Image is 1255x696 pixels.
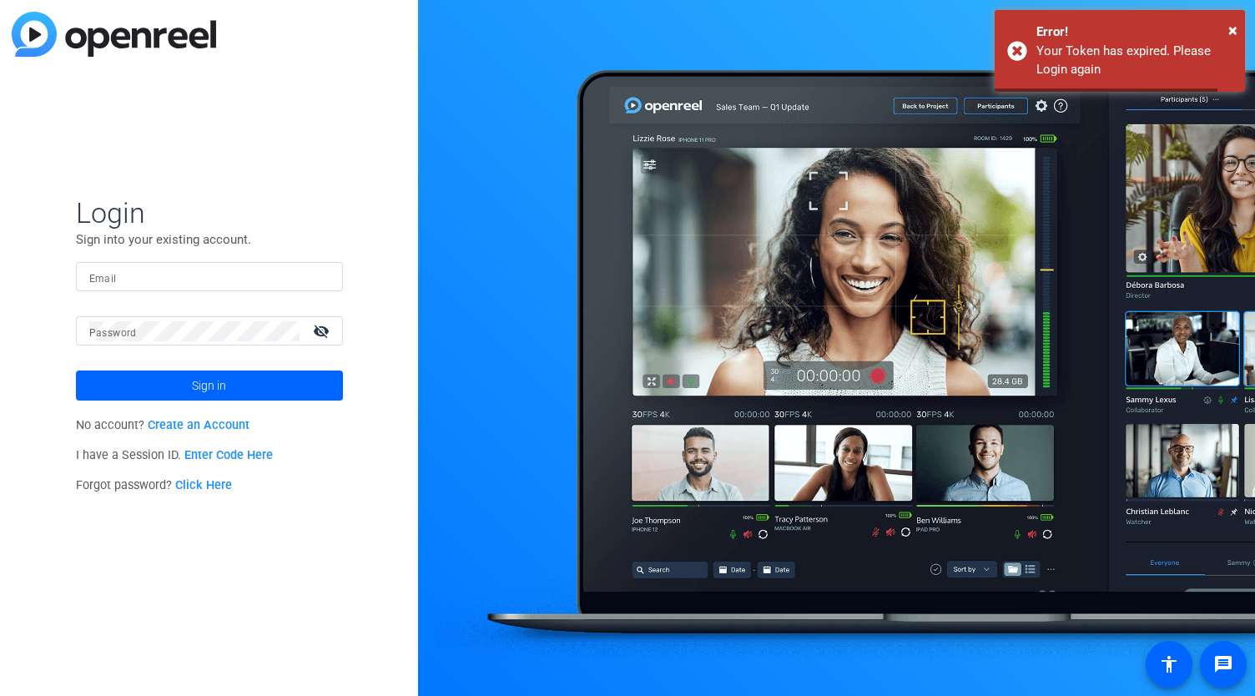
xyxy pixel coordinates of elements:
[76,195,343,230] span: Login
[1036,23,1232,42] div: Error!
[76,448,274,462] span: I have a Session ID.
[192,365,226,406] span: Sign in
[175,478,232,492] a: Click Here
[76,371,343,401] button: Sign in
[148,418,249,432] a: Create an Account
[76,478,233,492] span: Forgot password?
[89,327,137,339] mat-label: Password
[1036,42,1232,79] div: Your Token has expired. Please Login again
[76,230,343,249] p: Sign into your existing account.
[1213,654,1233,674] mat-icon: message
[89,273,117,285] mat-label: Email
[12,12,216,57] img: blue-gradient.svg
[76,418,250,432] span: No account?
[89,267,330,287] input: Enter Email Address
[303,319,343,343] mat-icon: visibility_off
[1159,654,1179,674] mat-icon: accessibility
[1228,18,1237,43] button: Close
[184,448,273,462] a: Enter Code Here
[1228,20,1237,40] span: ×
